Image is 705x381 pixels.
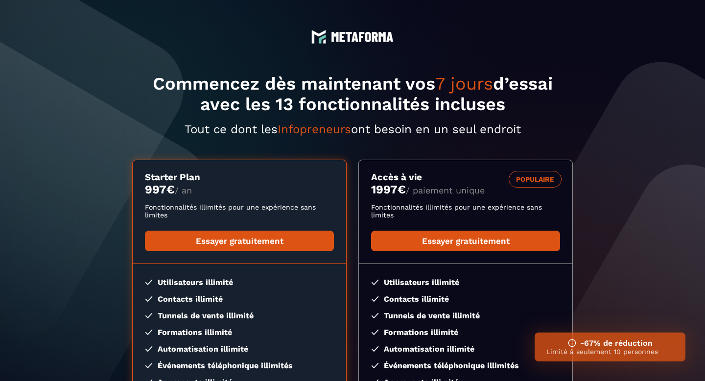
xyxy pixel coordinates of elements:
[568,339,576,347] img: ifno
[371,344,560,354] li: Automatisation illimité
[331,32,394,42] img: logo
[145,328,334,337] li: Formations illimité
[145,296,153,302] img: checked
[278,122,351,136] span: Infopreneurs
[175,185,192,195] span: / an
[145,183,175,196] money: 997
[371,203,560,219] p: Fonctionnalités illimités pour une expérience sans limites
[132,122,573,136] p: Tout ce dont les ont besoin en un seul endroit
[371,361,560,370] li: Événements téléphonique illimités
[371,183,406,196] money: 1997
[145,311,334,320] li: Tunnels de vente illimité
[435,73,493,94] span: 7 jours
[145,346,153,352] img: checked
[145,330,153,335] img: checked
[145,313,153,318] img: checked
[371,330,379,335] img: checked
[371,328,560,337] li: Formations illimité
[546,338,674,348] h3: -67% de réduction
[145,278,334,287] li: Utilisateurs illimité
[398,183,406,196] currency: €
[311,29,326,44] img: logo
[145,231,334,251] a: Essayer gratuitement
[371,363,379,368] img: checked
[371,294,560,304] li: Contacts illimité
[145,363,153,368] img: checked
[371,278,560,287] li: Utilisateurs illimité
[406,185,485,195] span: / paiement unique
[509,171,562,188] div: POPULAIRE
[166,183,175,196] currency: €
[145,294,334,304] li: Contacts illimité
[371,231,560,251] a: Essayer gratuitement
[371,311,560,320] li: Tunnels de vente illimité
[546,348,674,356] p: Limité à seulement 10 personnes
[145,203,334,219] p: Fonctionnalités illimités pour une expérience sans limites
[145,361,334,370] li: Événements téléphonique illimités
[371,296,379,302] img: checked
[145,172,334,183] h3: Starter Plan
[132,73,573,115] h1: Commencez dès maintenant vos d’essai avec les 13 fonctionnalités incluses
[371,172,560,183] h3: Accès à vie
[371,346,379,352] img: checked
[145,280,153,285] img: checked
[145,344,334,354] li: Automatisation illimité
[371,313,379,318] img: checked
[371,280,379,285] img: checked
